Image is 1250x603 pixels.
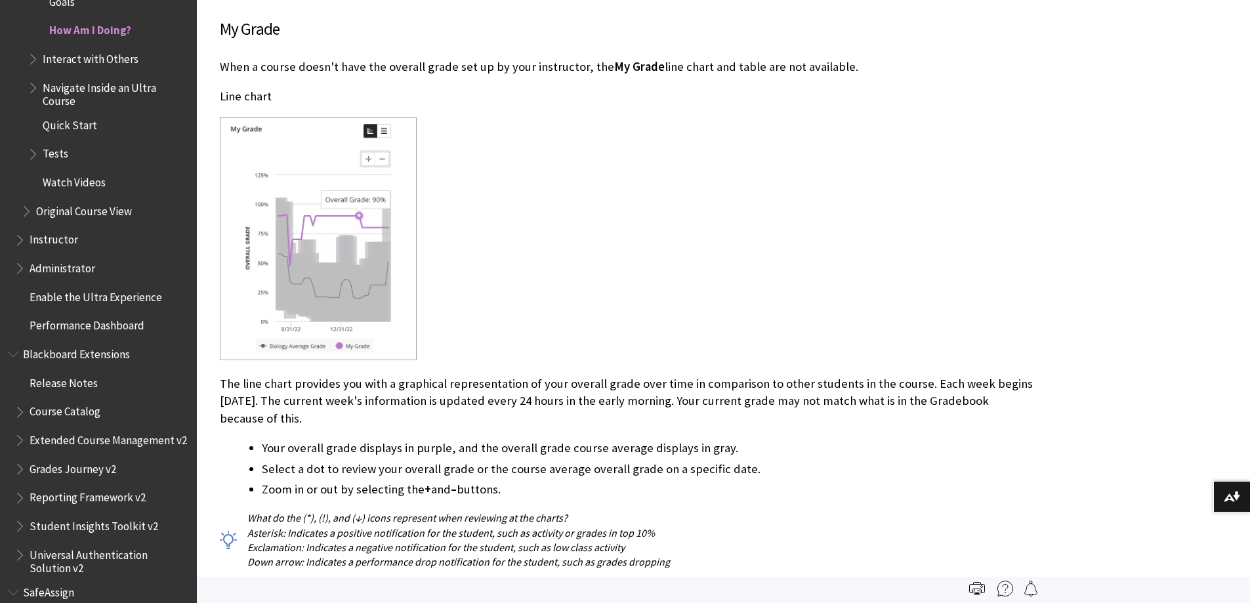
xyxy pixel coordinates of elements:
[262,439,1033,457] li: Your overall grade displays in purple, and the overall grade course average displays in gray.
[1023,581,1039,596] img: Follow this page
[220,117,417,360] img: Image of the scatter plot accessed through My Grade. The student's grade appears in purple and th...
[262,460,1033,478] li: Select a dot to review your overall grade or the course average overall grade on a specific date.
[30,544,188,575] span: Universal Authentication Solution v2
[36,200,132,218] span: Original Course View
[262,480,1033,499] li: Zoom in or out by selecting the and buttons.
[220,88,1033,105] p: Line chart
[30,229,78,247] span: Instructor
[30,372,98,390] span: Release Notes
[30,257,95,275] span: Administrator
[614,59,665,74] span: My Grade
[451,482,457,497] span: –
[969,581,985,596] img: Print
[43,114,97,132] span: Quick Start
[30,315,144,333] span: Performance Dashboard
[49,20,131,37] span: How Am I Doing?
[43,171,106,189] span: Watch Videos
[220,375,1033,427] p: The line chart provides you with a graphical representation of your overall grade over time in co...
[220,510,1033,570] p: What do the (*), (!), and (↓) icons represent when reviewing at the charts? Asterisk: Indicates a...
[997,581,1013,596] img: More help
[23,581,74,599] span: SafeAssign
[30,458,116,476] span: Grades Journey v2
[43,48,138,66] span: Interact with Others
[425,482,431,497] span: +
[23,343,130,361] span: Blackboard Extensions
[30,487,146,505] span: Reporting Framework v2
[220,58,1033,75] p: When a course doesn't have the overall grade set up by your instructor, the line chart and table ...
[30,515,158,533] span: Student Insights Toolkit v2
[220,17,1033,42] h3: My Grade
[43,77,188,108] span: Navigate Inside an Ultra Course
[43,143,68,161] span: Tests
[30,286,162,304] span: Enable the Ultra Experience
[30,429,187,447] span: Extended Course Management v2
[30,401,100,419] span: Course Catalog
[8,343,189,575] nav: Book outline for Blackboard Extensions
